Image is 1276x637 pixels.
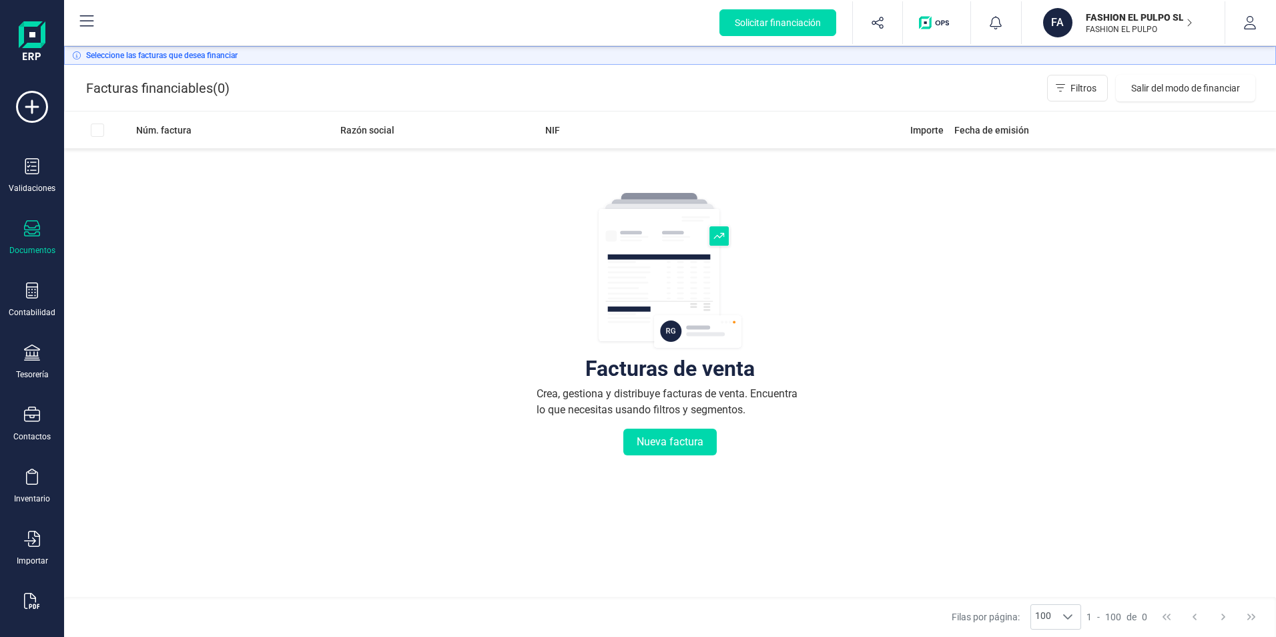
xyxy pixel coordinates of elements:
[1086,610,1147,624] div: -
[545,124,560,137] span: NIF
[9,307,55,318] div: Contabilidad
[1086,24,1193,35] p: FASHION EL PULPO
[1086,610,1092,624] span: 1
[911,1,962,44] button: Logo de OPS
[86,75,230,101] div: Facturas financiables ( )
[735,16,821,29] span: Solicitar financiación
[910,124,944,137] span: Importe
[1131,81,1240,95] span: Salir del modo de financiar
[585,362,755,375] div: Facturas de venta
[1182,604,1207,630] button: Previous Page
[136,124,192,137] span: Núm. factura
[1105,610,1121,624] span: 100
[340,124,394,137] span: Razón social
[13,431,51,442] div: Contactos
[86,49,238,61] span: Seleccione las facturas que desea financiar
[1127,610,1137,624] span: de
[954,124,1029,137] span: Fecha de emisión
[9,245,55,256] div: Documentos
[14,493,50,504] div: Inventario
[1116,75,1255,101] button: Salir del modo de financiar
[1154,604,1179,630] button: First Page
[1031,605,1055,629] span: 100
[1038,1,1209,44] button: FAFASHION EL PULPO SLFASHION EL PULPO
[1211,604,1236,630] button: Next Page
[1142,610,1147,624] span: 0
[952,604,1081,630] div: Filas por página:
[597,191,743,351] img: img-empty-table.svg
[1070,81,1096,95] span: Filtros
[537,386,804,418] div: Crea, gestiona y distribuye facturas de venta. Encuentra lo que necesitas usando filtros y segmen...
[218,79,225,97] span: 0
[919,16,954,29] img: Logo de OPS
[19,21,45,64] img: Logo Finanedi
[719,9,836,36] button: Solicitar financiación
[1239,604,1264,630] button: Last Page
[623,429,717,455] button: Nueva factura
[1043,8,1072,37] div: FA
[16,369,49,380] div: Tesorería
[1086,11,1193,24] p: FASHION EL PULPO SL
[17,556,48,566] div: Importar
[1047,75,1108,101] button: Filtros
[9,183,55,194] div: Validaciones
